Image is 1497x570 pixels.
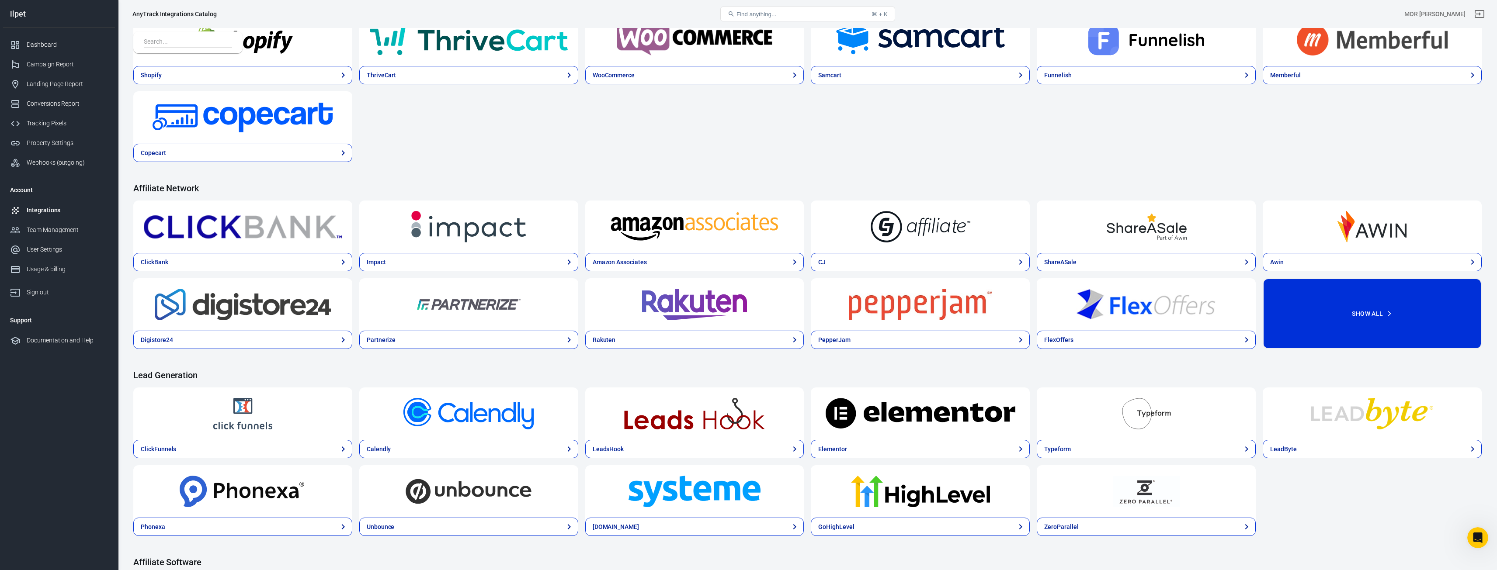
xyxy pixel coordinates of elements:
img: Rakuten [596,289,794,320]
a: Rakuten [585,278,804,331]
div: Laurent says… [7,196,168,216]
img: ThriveCart [370,24,568,55]
a: CJ [811,200,1030,253]
a: Property Settings [3,133,115,153]
img: LeadsHook [596,398,794,429]
a: Usage & billing [3,259,115,279]
div: Tracking Pixels [27,119,108,128]
img: Typeform [1047,398,1245,429]
img: ZeroParallel [1047,476,1245,507]
div: Integrations [27,206,108,215]
a: [DOMAIN_NAME] [585,518,804,536]
div: ilpet [3,10,115,18]
div: Awin [1270,258,1284,267]
img: Awin [1273,211,1471,242]
h4: Affiliate Network [133,183,1482,193]
img: Unbounce [370,476,568,507]
div: ThriveCart [367,71,396,80]
div: Rakuten [593,335,616,345]
div: Hey, I checked and the setup works fine, but I have another issue: some of my Facebook campaigns ... [38,87,161,147]
button: go back [6,3,22,20]
div: [DATE] [7,70,168,82]
a: WooCommerce [585,66,804,84]
div: WooCommerce [593,71,635,80]
a: ClickBank [133,200,352,253]
li: Account [3,180,115,200]
div: User Settings [27,245,108,254]
a: Systeme.io [585,465,804,518]
a: GoHighLevel [811,465,1030,518]
img: Profile image for Laurent [25,5,39,19]
div: [PERSON_NAME],Thank you for reaching out! To ensure that Anytrack can properly track your campaig... [7,216,143,377]
img: FlexOffers [1047,289,1245,320]
div: Close [153,3,169,19]
a: Partnerize [359,278,578,331]
div: Unbounce [367,522,395,532]
img: Funnelish [1047,24,1245,55]
img: ClickFunnels [144,398,342,429]
a: ShareASale [1037,253,1256,271]
div: ZeroParallel [1044,522,1078,532]
div: Campaign Report [27,60,108,69]
div: MOR says… [7,82,168,153]
img: Profile image for Laurent [26,197,35,206]
img: Shopify [144,24,342,55]
div: [PERSON_NAME], [14,221,136,230]
img: Digistore24 [144,289,342,320]
a: Funnelish [1037,66,1256,84]
div: ShareASale [1044,258,1077,267]
img: GoHighLevel [821,476,1019,507]
a: Sign out [3,279,115,302]
div: Digistore24 [141,335,173,345]
a: Phonexa [133,465,352,518]
b: [PERSON_NAME] [38,199,87,205]
img: Systeme.io [596,476,794,507]
img: Partnerize [370,289,568,320]
div: Memberful [1270,71,1301,80]
div: Webhooks (outgoing) [27,158,108,167]
img: Elementor [821,398,1019,429]
textarea: Message… [7,268,167,283]
img: PepperJam [821,289,1019,320]
div: ⌘ + K [872,11,888,17]
a: LeadByte [1263,440,1482,458]
a: Elementor [811,387,1030,440]
div: Amazon Associates [593,258,647,267]
a: Dashboard [3,35,115,55]
img: ClickBank [144,211,342,242]
button: Start recording [56,286,63,293]
div: Copecart [141,149,166,158]
a: Calendly [359,440,578,458]
a: Amazon Associates [585,253,804,271]
div: Partnerize [367,335,396,345]
div: FlexOffers [1044,335,1073,345]
img: Calendly [370,398,568,429]
a: Sign out [1469,3,1490,24]
a: Digistore24 [133,278,352,331]
a: Integrations [3,200,115,220]
a: FlexOffers [1037,278,1256,331]
button: Show All [1263,278,1482,349]
a: Landing Page Report [3,74,115,94]
div: Property Settings [27,138,108,148]
a: ThriveCart [359,14,578,66]
div: Dashboard [27,40,108,49]
img: WooCommerce [596,24,794,55]
img: Impact [370,211,568,242]
div: Calendly [367,445,391,454]
a: Webhooks (outgoing) [3,153,115,173]
a: ZeroParallel [1037,465,1256,518]
a: Amazon Associates [585,200,804,253]
div: never mind i read the Ads Not Found for Awareness and Traffic Campaigns ​ [38,158,161,184]
h4: Lead Generation [133,370,1482,380]
a: Elementor [811,440,1030,458]
div: Shopify [141,71,162,80]
div: LeadByte [1270,445,1297,454]
button: Find anything...⌘ + K [720,7,895,21]
div: Impact [367,258,386,267]
img: Samcart [821,24,1019,55]
div: Typeform [1044,445,1071,454]
a: CJ [811,253,1030,271]
a: Impact [359,253,578,271]
a: PepperJam [811,278,1030,331]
